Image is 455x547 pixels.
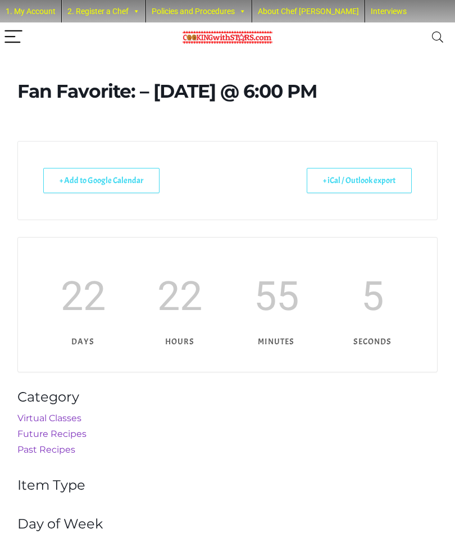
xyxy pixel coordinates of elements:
h1: Fan Favorite: – [DATE] @ 6:00 PM [17,80,438,102]
img: Chef Paula's Cooking With Stars [183,31,272,44]
button: Search [424,22,451,52]
span: 5 [361,259,384,331]
a: + iCal / Outlook export [307,168,412,193]
span: 22 [61,259,106,331]
h4: Category [17,389,438,405]
a: Future Recipes [17,429,87,439]
span: 55 [254,259,299,331]
p: minutes [228,334,325,349]
h4: Item Type [17,477,438,494]
p: seconds [325,334,420,349]
a: + Add to Google Calendar [43,168,160,193]
p: days [35,334,131,349]
a: Virtual Classes [17,413,81,423]
h4: Day of Week [17,516,438,532]
p: hours [131,334,228,349]
a: Past Recipes [17,444,75,455]
span: 22 [157,259,202,331]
